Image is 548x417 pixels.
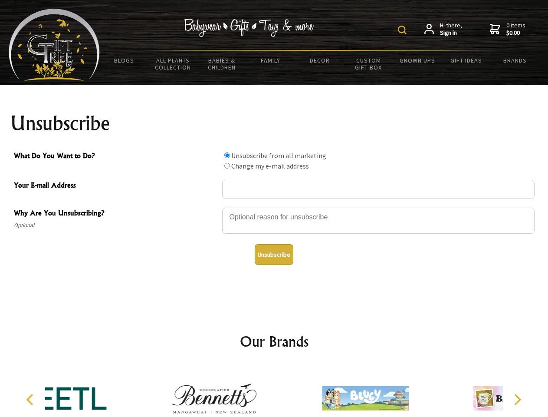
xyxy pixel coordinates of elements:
[393,51,442,69] a: Grown Ups
[14,208,218,220] span: Why Are You Unsubscribing?
[224,163,230,169] input: What Do You Want to Do?
[506,21,525,37] span: 0 items
[14,180,218,192] span: Your E-mail Address
[508,390,527,409] button: Next
[246,51,295,69] a: Family
[14,220,218,231] span: Optional
[442,51,491,69] a: Gift Ideas
[14,150,218,163] span: What Do You Want to Do?
[197,51,246,76] a: Babies & Children
[490,22,525,37] a: 0 items$0.00
[440,22,462,37] span: Hi there,
[440,29,462,37] strong: Sign in
[224,152,230,158] input: What Do You Want to Do?
[491,51,540,69] a: Brands
[295,51,344,69] a: Decor
[506,29,525,37] strong: $0.00
[344,51,393,76] a: Custom Gift Box
[424,22,462,37] a: Hi there,Sign in
[22,390,41,409] button: Previous
[100,51,149,69] a: BLOGS
[398,26,407,34] img: product search
[149,51,198,76] a: All Plants Collection
[10,113,538,134] h1: Unsubscribe
[222,180,535,199] input: Your E-mail Address
[17,331,531,352] h2: Our Brands
[9,9,100,81] img: Babyware - Gifts - Toys and more...
[184,19,314,37] img: Babywear - Gifts - Toys & more
[255,244,293,265] button: Unsubscribe
[231,162,309,170] label: Change my e-mail address
[222,208,535,234] textarea: Why Are You Unsubscribing?
[231,151,326,160] label: Unsubscribe from all marketing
